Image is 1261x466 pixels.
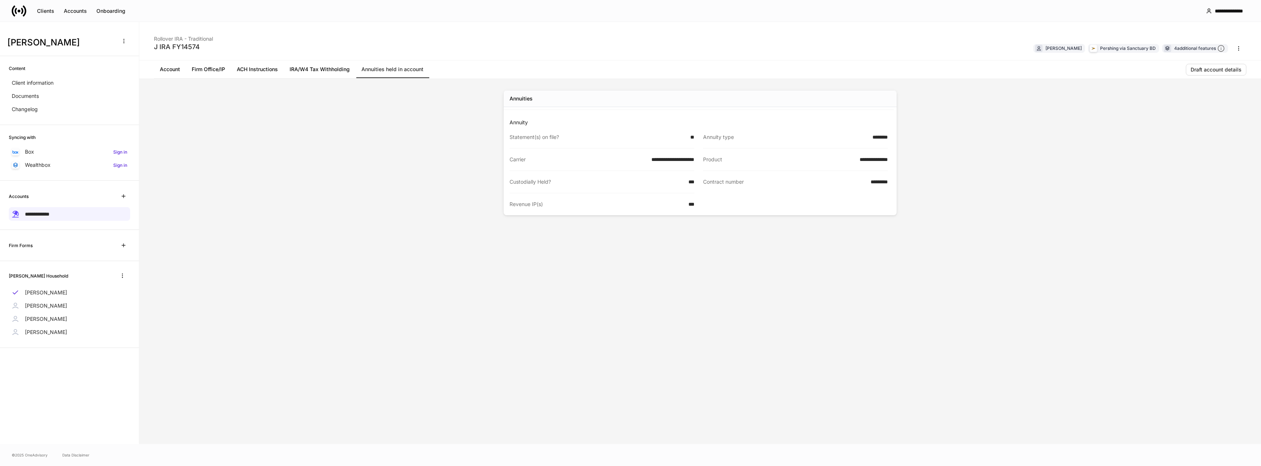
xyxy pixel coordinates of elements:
a: Changelog [9,103,130,116]
h6: Sign in [113,162,127,169]
p: Wealthbox [25,161,51,169]
a: [PERSON_NAME] [9,312,130,326]
div: J IRA FY14574 [154,43,213,51]
a: WealthboxSign in [9,158,130,172]
div: 4 additional features [1174,45,1225,52]
h6: Firm Forms [9,242,33,249]
a: Data Disclaimer [62,452,89,458]
a: ACH Instructions [231,60,284,78]
div: Statement(s) on file? [510,133,686,141]
a: Client information [9,76,130,89]
h3: [PERSON_NAME] [7,37,113,48]
button: Draft account details [1186,64,1246,76]
a: [PERSON_NAME] [9,286,130,299]
button: Onboarding [92,5,130,17]
div: Draft account details [1191,67,1242,72]
h6: Accounts [9,193,29,200]
a: Firm Office/IP [186,60,231,78]
a: Account [154,60,186,78]
a: Documents [9,89,130,103]
a: [PERSON_NAME] [9,326,130,339]
a: Annuities held in account [356,60,429,78]
div: Annuities [510,95,533,102]
div: Custodially Held? [510,178,684,186]
button: Accounts [59,5,92,17]
button: Clients [32,5,59,17]
div: Product [703,156,855,163]
div: Rollover IRA - Traditional [154,31,213,43]
p: [PERSON_NAME] [25,329,67,336]
p: Box [25,148,34,155]
div: Pershing via Sanctuary BD [1100,45,1156,52]
a: [PERSON_NAME] [9,299,130,312]
a: IRA/W4 Tax Withholding [284,60,356,78]
div: Annuity type [703,133,868,141]
a: BoxSign in [9,145,130,158]
div: Carrier [510,156,647,163]
h6: Sign in [113,148,127,155]
p: Client information [12,79,54,87]
h6: Content [9,65,25,72]
span: © 2025 OneAdvisory [12,452,48,458]
div: Clients [37,8,54,14]
p: [PERSON_NAME] [25,315,67,323]
div: Revenue IP(s) [510,201,684,208]
div: Accounts [64,8,87,14]
p: [PERSON_NAME] [25,289,67,296]
div: Onboarding [96,8,125,14]
p: Changelog [12,106,38,113]
div: Contract number [703,178,866,186]
div: [PERSON_NAME] [1045,45,1082,52]
img: oYqM9ojoZLfzCHUefNbBcWHcyDPbQKagtYciMC8pFl3iZXy3dU33Uwy+706y+0q2uJ1ghNQf2OIHrSh50tUd9HaB5oMc62p0G... [12,150,18,154]
p: [PERSON_NAME] [25,302,67,309]
h6: Syncing with [9,134,36,141]
p: Documents [12,92,39,100]
p: Annuity [510,119,894,126]
h6: [PERSON_NAME] Household [9,272,68,279]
